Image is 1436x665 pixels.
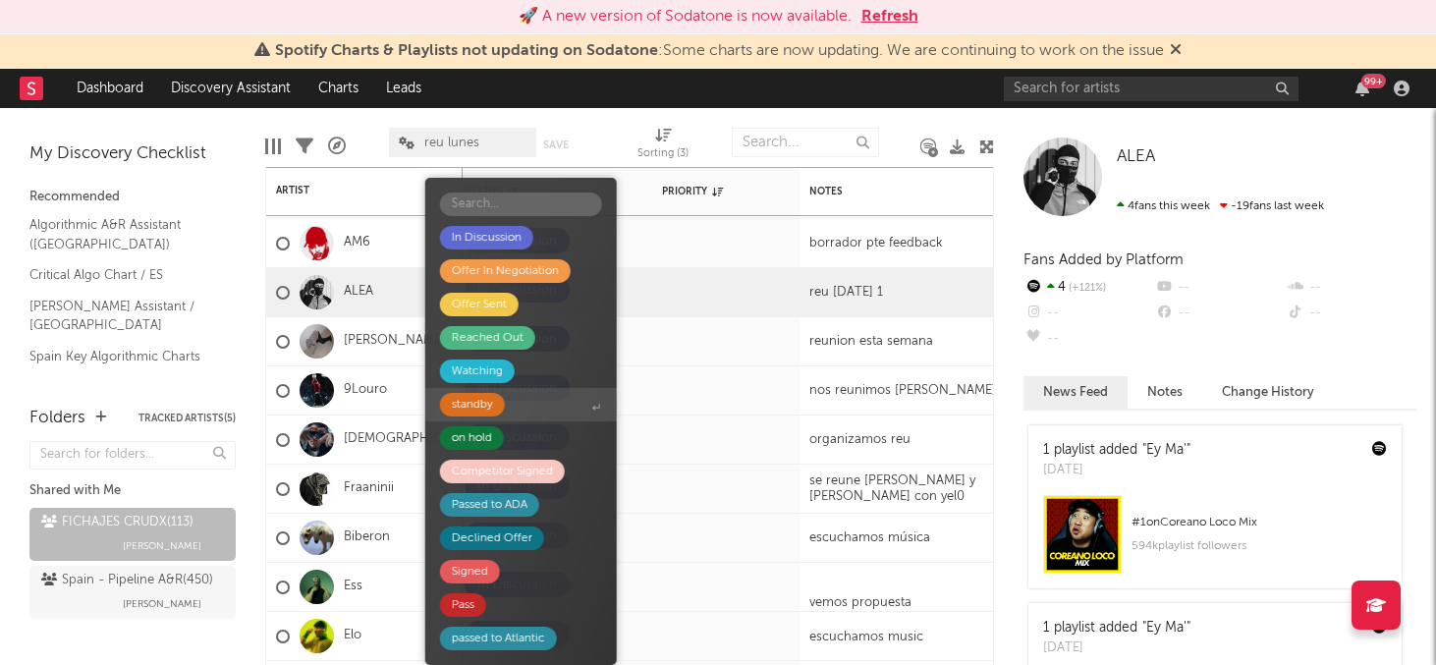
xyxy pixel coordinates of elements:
[29,441,236,470] input: Search for folders...
[29,566,236,619] a: Spain - Pipeline A&R(450)[PERSON_NAME]
[1023,326,1154,352] div: --
[800,630,933,660] div: escuchamos music
[452,493,527,517] div: Passed to ADA
[1023,376,1128,409] button: News Feed
[1202,376,1334,409] button: Change History
[1154,301,1285,326] div: --
[1128,376,1202,409] button: Notes
[662,186,741,197] div: Priority
[809,595,911,611] div: vemos propuesta
[304,69,372,108] a: Charts
[344,431,487,448] a: [DEMOGRAPHIC_DATA]
[1117,200,1210,212] span: 4 fans this week
[1023,275,1154,301] div: 4
[1361,74,1386,88] div: 99 +
[800,236,953,251] div: borrador pte feedback
[138,414,236,423] button: Tracked Artists(5)
[41,569,213,592] div: Spain - Pipeline A&R ( 450 )
[1170,43,1182,59] span: Dismiss
[1028,495,1402,588] a: #1onCoreano Loco Mix594kplaylist followers
[1043,440,1190,461] div: 1 playlist added
[372,69,435,108] a: Leads
[732,128,879,157] input: Search...
[41,511,193,534] div: FICHAJES CRUDX ( 113 )
[123,534,201,558] span: [PERSON_NAME]
[29,508,236,561] a: FICHAJES CRUDX(113)[PERSON_NAME]
[275,43,1164,59] span: : Some charts are now updating. We are continuing to work on the issue
[800,530,940,546] div: escuchamos música
[344,480,394,497] a: Fraaninii
[344,284,373,301] a: ALEA
[800,334,943,350] div: reunion esta semana
[452,326,524,350] div: Reached Out
[452,593,474,617] div: Pass
[1043,618,1190,638] div: 1 playlist added
[1004,77,1298,101] input: Search for artists
[1117,200,1324,212] span: -19 fans last week
[543,139,569,150] button: Save
[452,426,492,450] div: on hold
[29,214,216,254] a: Algorithmic A&R Assistant ([GEOGRAPHIC_DATA])
[1043,461,1190,480] div: [DATE]
[344,235,370,251] a: AM6
[809,186,1006,197] div: Notes
[328,118,346,175] div: A&R Pipeline
[344,579,362,595] a: Ess
[452,460,553,483] div: Competitor Signed
[800,432,920,448] div: organizamos reu
[1023,252,1184,267] span: Fans Added by Platform
[1132,511,1387,534] div: # 1 on Coreano Loco Mix
[344,333,445,350] a: [PERSON_NAME]
[452,360,503,383] div: Watching
[29,296,216,336] a: [PERSON_NAME] Assistant / [GEOGRAPHIC_DATA]
[296,118,313,175] div: Filters
[637,118,689,175] div: Sorting (3)
[1286,275,1416,301] div: --
[424,137,479,149] span: reu lunes
[265,118,281,175] div: Edit Columns
[1286,301,1416,326] div: --
[452,259,559,283] div: Offer In Negotiation
[29,142,236,166] div: My Discovery Checklist
[157,69,304,108] a: Discovery Assistant
[861,5,918,28] button: Refresh
[452,293,507,316] div: Offer Sent
[1142,443,1190,457] a: "Ey Ma'"
[1117,147,1155,167] a: ALEA
[344,628,361,644] a: Elo
[800,285,893,301] div: reu [DATE] 1
[344,382,387,399] a: 9Louro
[29,186,236,209] div: Recommended
[1154,275,1285,301] div: --
[1142,621,1190,635] a: "Ey Ma'"
[452,627,545,650] div: passed to Atlantic
[800,383,1033,399] div: nos reunimos [PERSON_NAME] y yo
[29,346,216,367] a: Spain Key Algorithmic Charts
[123,592,201,616] span: [PERSON_NAME]
[452,560,488,583] div: Signed
[1355,81,1369,96] button: 99+
[800,473,1045,504] div: se reune [PERSON_NAME] y [PERSON_NAME] con yel0
[1132,534,1387,558] div: 594k playlist followers
[63,69,157,108] a: Dashboard
[519,5,852,28] div: 🚀 A new version of Sodatone is now available.
[1023,301,1154,326] div: --
[637,142,689,166] div: Sorting ( 3 )
[29,479,236,503] div: Shared with Me
[440,193,602,216] input: Search...
[1066,283,1106,294] span: +121 %
[29,407,85,430] div: Folders
[452,526,532,550] div: Declined Offer
[452,393,493,416] div: standby
[276,185,423,196] div: Artist
[29,264,216,286] a: Critical Algo Chart / ES
[344,529,390,546] a: Biberon
[275,43,658,59] span: Spotify Charts & Playlists not updating on Sodatone
[452,226,522,249] div: In Discussion
[1043,638,1190,658] div: [DATE]
[1117,148,1155,165] span: ALEA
